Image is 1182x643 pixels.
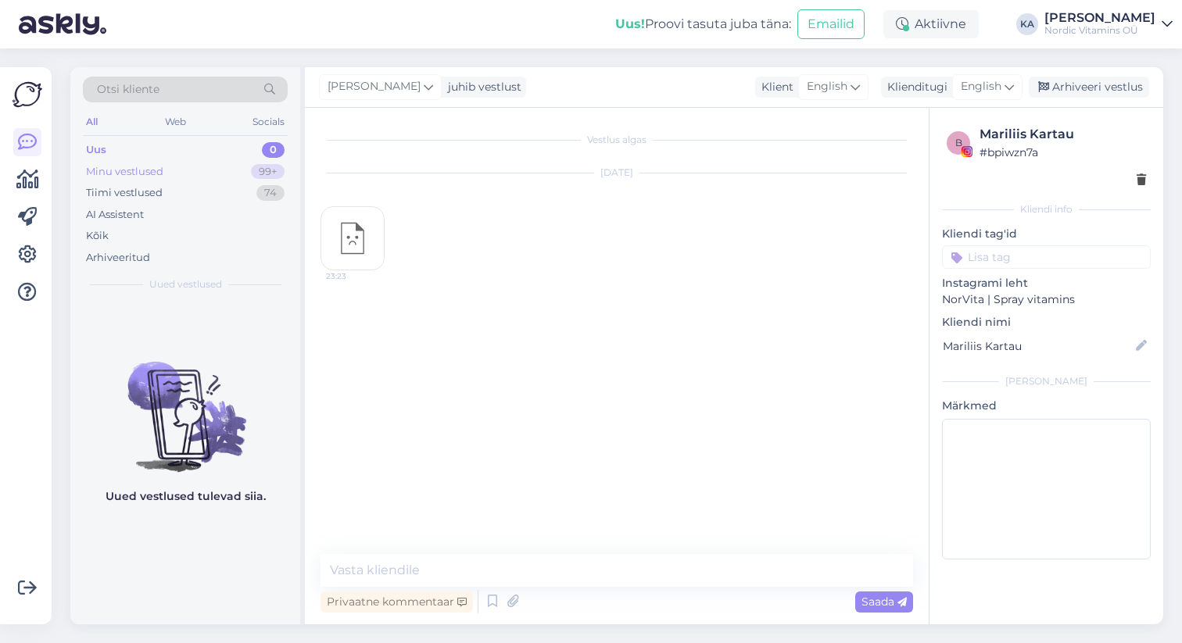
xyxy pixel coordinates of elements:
div: All [83,112,101,132]
div: [DATE] [321,166,913,180]
div: Klienditugi [881,79,947,95]
div: Tiimi vestlused [86,185,163,201]
p: Instagrami leht [942,275,1151,291]
span: 23:23 [326,270,385,282]
button: Emailid [797,9,865,39]
div: Minu vestlused [86,164,163,180]
span: English [961,78,1001,95]
div: juhib vestlust [442,79,521,95]
input: Lisa tag [942,245,1151,269]
div: KA [1016,13,1038,35]
div: Mariliis Kartau [980,125,1146,144]
div: Privaatne kommentaar [321,591,473,613]
span: Otsi kliente [97,81,159,98]
span: [PERSON_NAME] [328,78,421,95]
div: Aktiivne [883,10,979,38]
img: No chats [70,334,300,474]
div: Arhiveeri vestlus [1029,77,1149,98]
div: Kliendi info [942,202,1151,216]
div: Kõik [86,228,109,244]
p: Uued vestlused tulevad siia. [106,488,266,505]
div: Arhiveeritud [86,250,150,266]
div: 74 [256,185,285,201]
p: Märkmed [942,398,1151,414]
div: Web [162,112,189,132]
div: 0 [262,142,285,158]
span: English [807,78,847,95]
div: [PERSON_NAME] [1044,12,1155,24]
div: [PERSON_NAME] [942,374,1151,388]
img: Askly Logo [13,80,42,109]
span: Uued vestlused [149,277,222,291]
p: Kliendi nimi [942,314,1151,330]
div: AI Assistent [86,207,144,223]
div: Vestlus algas [321,133,913,147]
span: Saada [861,595,907,609]
div: # bpiwzn7a [980,144,1146,161]
span: b [955,137,962,148]
div: Nordic Vitamins OÜ [1044,24,1155,37]
div: Klient [755,79,793,95]
b: Uus! [615,16,645,31]
p: NorVita | Spray vitamins [942,291,1151,308]
a: [PERSON_NAME]Nordic Vitamins OÜ [1044,12,1173,37]
div: Uus [86,142,106,158]
div: Socials [249,112,288,132]
img: attachment [321,207,384,270]
div: Proovi tasuta juba täna: [615,15,791,34]
p: Kliendi tag'id [942,226,1151,242]
input: Lisa nimi [943,338,1133,355]
div: 99+ [251,164,285,180]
